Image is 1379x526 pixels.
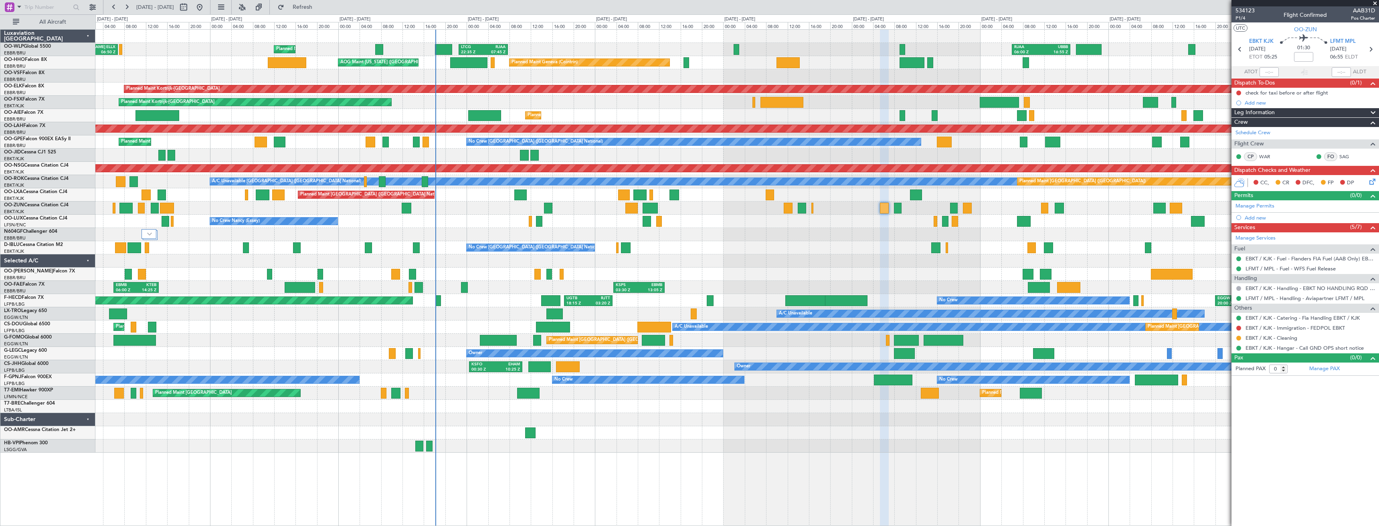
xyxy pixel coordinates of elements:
a: F-GPNJFalcon 900EX [4,375,52,379]
div: CP [1244,152,1257,161]
span: DFC, [1302,179,1314,187]
div: check for taxi before or after flight [1246,89,1328,96]
a: LX-TROLegacy 650 [4,308,47,313]
span: HB-VPI [4,441,20,445]
div: 16:00 [167,22,188,29]
div: 12:00 [659,22,680,29]
a: Manage PAX [1309,365,1340,373]
span: OO-ELK [4,84,22,89]
span: [DATE] [1330,45,1347,53]
span: OO-LUX [4,216,23,221]
a: D-IBLUCessna Citation M2 [4,242,63,247]
a: T7-BREChallenger 604 [4,401,55,406]
a: LFPB/LBG [4,367,25,373]
a: OO-FAEFalcon 7X [4,282,44,287]
div: Planned Maint [GEOGRAPHIC_DATA] ([GEOGRAPHIC_DATA]) [1019,175,1146,187]
div: 20:00 Z [1217,301,1240,306]
a: EBKT/KJK [4,182,24,188]
a: EBKT/KJK [4,209,24,215]
button: All Aircraft [9,16,87,28]
div: 03:30 Z [616,288,639,293]
div: Planned Maint [GEOGRAPHIC_DATA] ([GEOGRAPHIC_DATA]) [528,109,654,121]
div: Planned Maint Geneva (Cointrin) [512,56,578,69]
div: Planned Maint [GEOGRAPHIC_DATA] ([GEOGRAPHIC_DATA] National) [121,136,266,148]
div: 14:25 Z [136,288,156,293]
a: SAG [1339,153,1357,160]
span: ETOT [1249,53,1262,61]
div: Add new [1245,214,1375,221]
button: UTC [1233,24,1248,32]
a: EBKT/KJK [4,248,24,254]
a: EBBR/BRU [4,143,26,149]
span: OO-HHO [4,57,25,62]
div: 08:00 [381,22,402,29]
label: Planned PAX [1235,365,1266,373]
span: [DATE] - [DATE] [136,4,174,11]
a: EBKT/KJK [4,169,24,175]
div: Planned Maint Kortrijk-[GEOGRAPHIC_DATA] [126,83,220,95]
div: A/C Unavailable [GEOGRAPHIC_DATA] ([GEOGRAPHIC_DATA] National) [212,175,361,187]
span: LFMT MPL [1330,38,1356,46]
a: EBKT / KJK - Hangar - Call GND OPS short notice [1246,345,1364,351]
a: EBKT / KJK - Catering - Fia Handling EBKT / KJK [1246,314,1360,321]
input: --:-- [1260,67,1279,77]
div: 20:00 [830,22,851,29]
div: 12:00 [274,22,295,29]
span: Crew [1234,118,1248,127]
div: EHAM [495,362,520,367]
div: 08:00 [253,22,274,29]
div: [DATE] - [DATE] [981,16,1012,23]
div: 06:00 Z [116,288,136,293]
a: OO-LAHFalcon 7X [4,123,45,128]
a: LFPB/LBG [4,328,25,334]
span: OO-ZUN [4,203,24,208]
div: 12:00 [788,22,809,29]
div: 00:00 [595,22,616,29]
div: 16:00 [1066,22,1087,29]
span: CS-DOU [4,322,23,326]
span: OO-ROK [4,176,24,181]
div: 03:20 Z [588,301,610,306]
span: 534123 [1235,6,1255,15]
div: 04:00 [617,22,638,29]
a: OO-NSGCessna Citation CJ4 [4,163,69,168]
div: Planned Maint [GEOGRAPHIC_DATA] ([GEOGRAPHIC_DATA]) [116,321,242,333]
a: EBBR/BRU [4,116,26,122]
a: EBBR/BRU [4,288,26,294]
span: OO-ZUN [1294,25,1317,34]
div: 12:00 [1173,22,1194,29]
div: 16:55 Z [1041,50,1068,55]
span: 06:55 [1330,53,1343,61]
div: 16:00 [681,22,702,29]
a: OO-LXACessna Citation CJ4 [4,189,67,194]
a: OO-GPEFalcon 900EX EASy II [4,137,71,141]
span: FP [1328,179,1334,187]
span: OO-GPE [4,137,23,141]
div: KTEB [136,282,156,288]
a: OO-JIDCessna CJ1 525 [4,150,56,155]
a: EBKT / KJK - Fuel - Flanders FIA Fuel (AAB Only) EBKT / KJK [1246,255,1375,262]
span: D-IBLU [4,242,20,247]
a: OO-ZUNCessna Citation CJ4 [4,203,69,208]
input: Trip Number [24,1,71,13]
a: EBBR/BRU [4,235,26,241]
span: LX-TRO [4,308,21,313]
a: EBKT/KJK [4,195,24,202]
div: 06:00 Z [1014,50,1041,55]
img: arrow-gray.svg [147,232,152,236]
span: CC, [1260,179,1269,187]
a: EGGW/LTN [4,341,28,347]
div: 13:05 Z [639,288,662,293]
div: 04:00 [360,22,381,29]
span: OO-LAH [4,123,23,128]
a: OO-ELKFalcon 8X [4,84,44,89]
a: LFPB/LBG [4,301,25,307]
div: Planned Maint [GEOGRAPHIC_DATA] ([GEOGRAPHIC_DATA] National) [300,189,445,201]
a: EBBR/BRU [4,50,26,56]
div: 00:00 [210,22,231,29]
a: OO-ROKCessna Citation CJ4 [4,176,69,181]
span: 01:30 [1297,44,1310,52]
div: 04:00 [1001,22,1023,29]
div: 08:00 [1023,22,1044,29]
a: F-HECDFalcon 7X [4,295,44,300]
